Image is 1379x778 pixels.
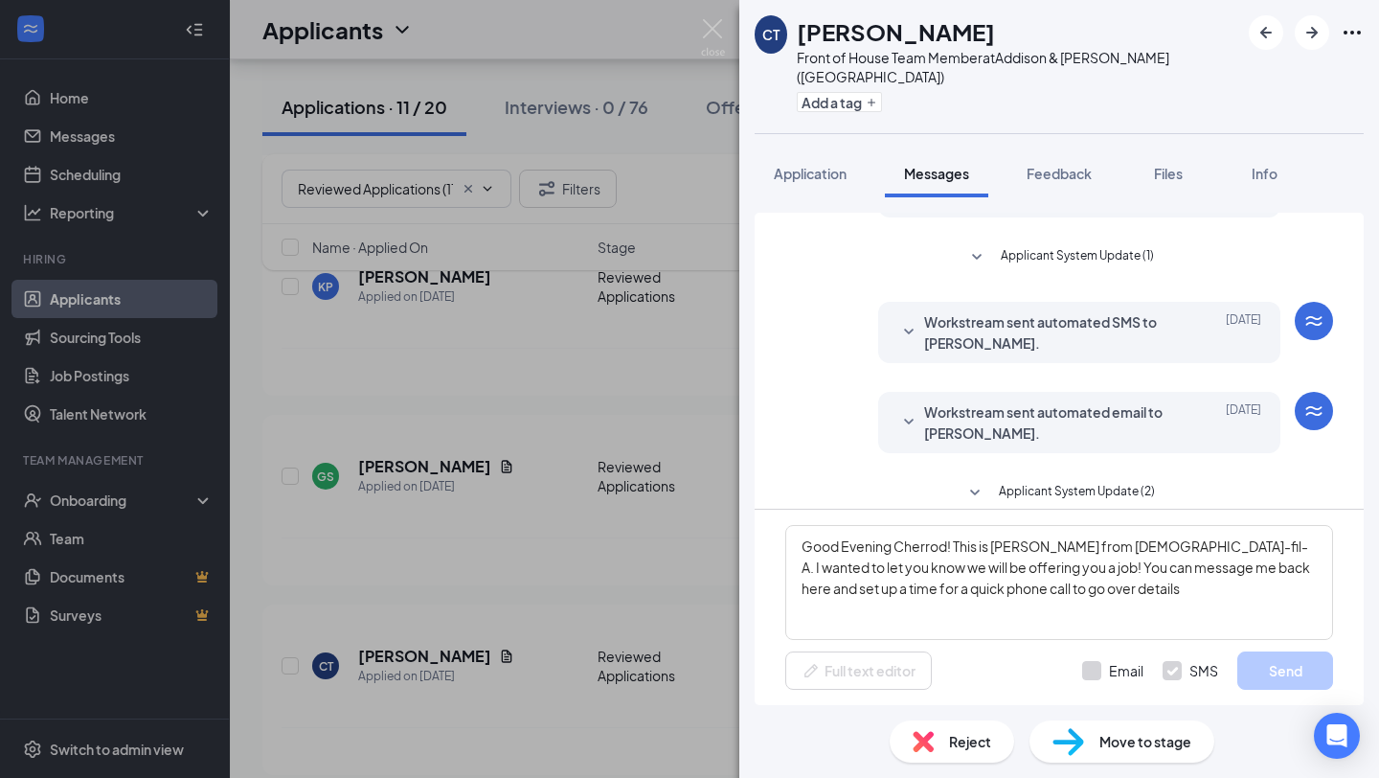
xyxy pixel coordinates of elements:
[965,246,988,269] svg: SmallChevronDown
[1255,21,1277,44] svg: ArrowLeftNew
[1341,21,1364,44] svg: Ellipses
[866,97,877,108] svg: Plus
[1001,246,1154,269] span: Applicant System Update (1)
[949,731,991,752] span: Reject
[1302,309,1325,332] svg: WorkstreamLogo
[999,482,1155,505] span: Applicant System Update (2)
[1300,21,1323,44] svg: ArrowRight
[1249,15,1283,50] button: ArrowLeftNew
[897,411,920,434] svg: SmallChevronDown
[1154,165,1183,182] span: Files
[963,482,986,505] svg: SmallChevronDown
[897,321,920,344] svg: SmallChevronDown
[924,401,1175,444] span: Workstream sent automated email to [PERSON_NAME].
[965,246,1154,269] button: SmallChevronDownApplicant System Update (1)
[785,652,932,690] button: Full text editorPen
[1226,401,1261,444] span: [DATE]
[802,661,821,680] svg: Pen
[1226,311,1261,354] span: [DATE]
[797,92,882,112] button: PlusAdd a tag
[774,165,847,182] span: Application
[1237,652,1333,690] button: Send
[1314,713,1360,759] div: Open Intercom Messenger
[1027,165,1092,182] span: Feedback
[797,15,995,48] h1: [PERSON_NAME]
[762,25,780,44] div: CT
[1295,15,1329,50] button: ArrowRight
[924,311,1175,354] span: Workstream sent automated SMS to [PERSON_NAME].
[1099,731,1191,752] span: Move to stage
[1252,165,1277,182] span: Info
[963,482,1155,505] button: SmallChevronDownApplicant System Update (2)
[1302,400,1325,423] svg: WorkstreamLogo
[904,165,969,182] span: Messages
[797,48,1239,86] div: Front of House Team Member at Addison & [PERSON_NAME] ([GEOGRAPHIC_DATA])
[785,525,1333,640] textarea: Good Evening Cherrod! This is [PERSON_NAME] from [DEMOGRAPHIC_DATA]-fil-A. I wanted to let you kn...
